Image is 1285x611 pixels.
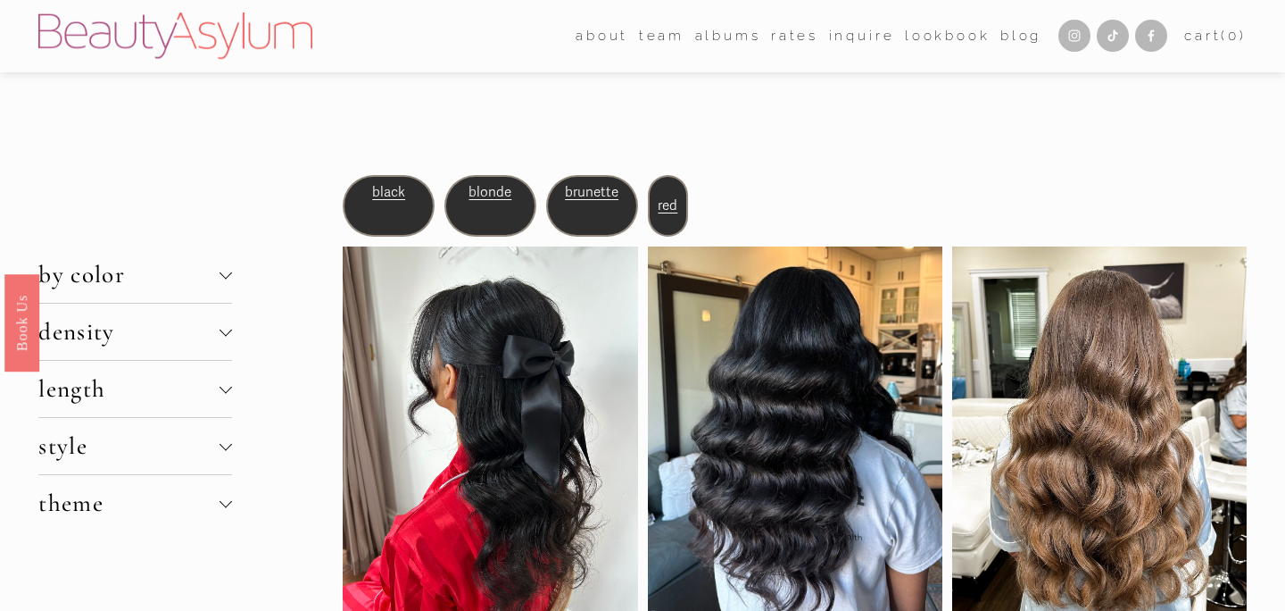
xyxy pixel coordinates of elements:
[1097,20,1129,52] a: TikTok
[38,13,312,59] img: Beauty Asylum | Bridal Hair &amp; Makeup Charlotte &amp; Atlanta
[771,22,818,50] a: Rates
[38,247,231,303] button: by color
[695,22,761,50] a: albums
[38,475,231,531] button: theme
[829,22,895,50] a: Inquire
[38,374,219,404] span: length
[38,418,231,474] button: style
[565,184,618,200] a: brunette
[639,24,684,48] span: team
[1135,20,1167,52] a: Facebook
[38,489,219,518] span: theme
[38,304,231,360] button: density
[1221,28,1246,44] span: ( )
[576,22,628,50] a: folder dropdown
[468,184,511,200] a: blonde
[38,260,219,289] span: by color
[38,361,231,417] button: length
[38,317,219,347] span: density
[905,22,991,50] a: Lookbook
[1228,28,1239,44] span: 0
[658,197,677,213] a: red
[4,274,39,372] a: Book Us
[576,24,628,48] span: about
[38,431,219,461] span: style
[1058,20,1090,52] a: Instagram
[372,184,405,200] a: black
[1184,24,1247,48] a: 0 items in cart
[639,22,684,50] a: folder dropdown
[1000,22,1041,50] a: Blog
